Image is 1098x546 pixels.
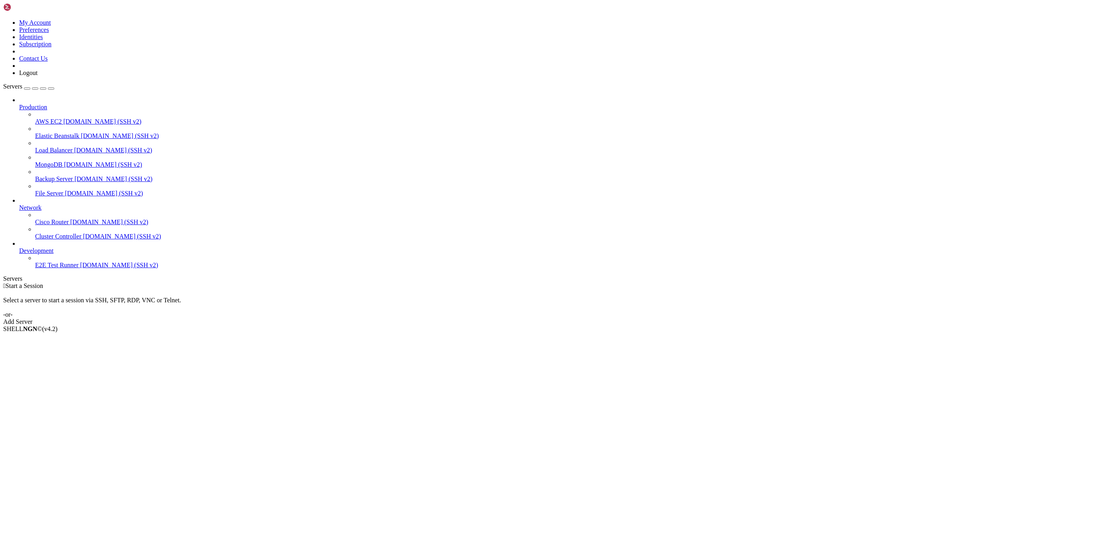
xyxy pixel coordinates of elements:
li: Cluster Controller [DOMAIN_NAME] (SSH v2) [35,226,1095,240]
span: [DOMAIN_NAME] (SSH v2) [80,262,158,268]
li: Backup Server [DOMAIN_NAME] (SSH v2) [35,168,1095,183]
a: My Account [19,19,51,26]
li: Cisco Router [DOMAIN_NAME] (SSH v2) [35,211,1095,226]
span: Cisco Router [35,219,69,225]
a: E2E Test Runner [DOMAIN_NAME] (SSH v2) [35,262,1095,269]
span: [DOMAIN_NAME] (SSH v2) [83,233,161,240]
span: [DOMAIN_NAME] (SSH v2) [63,118,142,125]
a: AWS EC2 [DOMAIN_NAME] (SSH v2) [35,118,1095,125]
span: [DOMAIN_NAME] (SSH v2) [70,219,148,225]
li: Load Balancer [DOMAIN_NAME] (SSH v2) [35,140,1095,154]
img: Shellngn [3,3,49,11]
span: Network [19,204,41,211]
span: [DOMAIN_NAME] (SSH v2) [64,161,142,168]
b: NGN [23,325,38,332]
a: Identities [19,34,43,40]
a: Development [19,247,1095,254]
div: Select a server to start a session via SSH, SFTP, RDP, VNC or Telnet. -or- [3,290,1095,318]
li: AWS EC2 [DOMAIN_NAME] (SSH v2) [35,111,1095,125]
span: Load Balancer [35,147,73,154]
li: Network [19,197,1095,240]
a: Backup Server [DOMAIN_NAME] (SSH v2) [35,175,1095,183]
span:  [3,282,6,289]
a: Cisco Router [DOMAIN_NAME] (SSH v2) [35,219,1095,226]
span: Production [19,104,47,110]
span: [DOMAIN_NAME] (SSH v2) [65,190,143,197]
a: Subscription [19,41,51,47]
span: E2E Test Runner [35,262,79,268]
a: Production [19,104,1095,111]
span: AWS EC2 [35,118,62,125]
li: Development [19,240,1095,269]
a: Preferences [19,26,49,33]
a: Load Balancer [DOMAIN_NAME] (SSH v2) [35,147,1095,154]
span: 4.2.0 [42,325,58,332]
a: File Server [DOMAIN_NAME] (SSH v2) [35,190,1095,197]
li: MongoDB [DOMAIN_NAME] (SSH v2) [35,154,1095,168]
li: File Server [DOMAIN_NAME] (SSH v2) [35,183,1095,197]
a: Servers [3,83,54,90]
div: Servers [3,275,1095,282]
a: Elastic Beanstalk [DOMAIN_NAME] (SSH v2) [35,132,1095,140]
span: Development [19,247,53,254]
span: Start a Session [6,282,43,289]
a: Network [19,204,1095,211]
div: Add Server [3,318,1095,325]
a: Cluster Controller [DOMAIN_NAME] (SSH v2) [35,233,1095,240]
span: SHELL © [3,325,57,332]
a: MongoDB [DOMAIN_NAME] (SSH v2) [35,161,1095,168]
span: [DOMAIN_NAME] (SSH v2) [74,147,152,154]
li: Production [19,97,1095,197]
span: Servers [3,83,22,90]
span: MongoDB [35,161,62,168]
a: Contact Us [19,55,48,62]
li: E2E Test Runner [DOMAIN_NAME] (SSH v2) [35,254,1095,269]
span: [DOMAIN_NAME] (SSH v2) [81,132,159,139]
span: Backup Server [35,175,73,182]
span: [DOMAIN_NAME] (SSH v2) [75,175,153,182]
a: Logout [19,69,38,76]
span: Cluster Controller [35,233,81,240]
span: Elastic Beanstalk [35,132,79,139]
span: File Server [35,190,63,197]
li: Elastic Beanstalk [DOMAIN_NAME] (SSH v2) [35,125,1095,140]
